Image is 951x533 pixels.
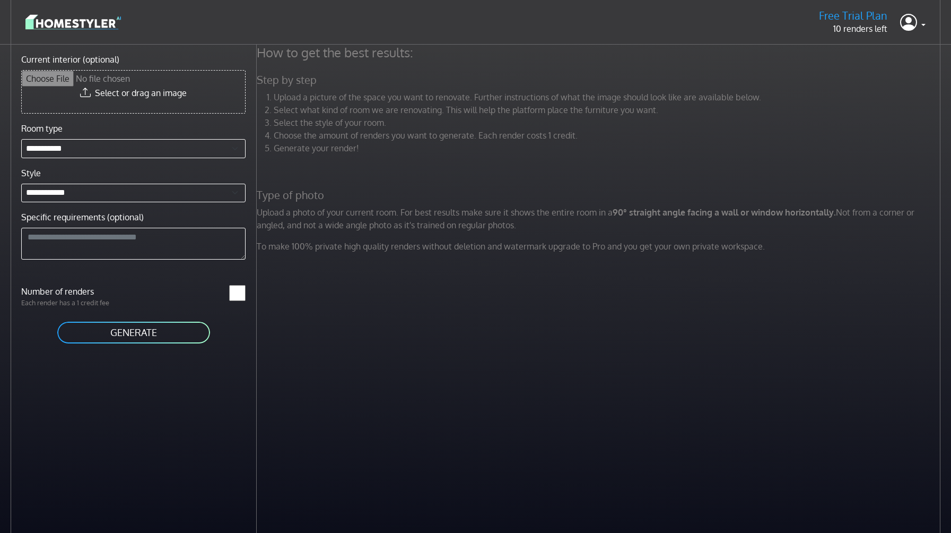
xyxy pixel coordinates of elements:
h5: Free Trial Plan [819,9,887,22]
li: Select what kind of room we are renovating. This will help the platform place the furniture you w... [274,104,943,116]
li: Choose the amount of renders you want to generate. Each render costs 1 credit. [274,129,943,142]
li: Generate your render! [274,142,943,154]
p: To make 100% private high quality renders without deletion and watermark upgrade to Pro and you g... [250,240,949,253]
label: Number of renders [15,285,134,298]
label: Room type [21,122,63,135]
label: Current interior (optional) [21,53,119,66]
button: GENERATE [56,321,211,345]
label: Specific requirements (optional) [21,211,144,223]
img: logo-3de290ba35641baa71223ecac5eacb59cb85b4c7fdf211dc9aaecaaee71ea2f8.svg [25,13,121,31]
h5: Type of photo [250,188,949,202]
strong: 90° straight angle facing a wall or window horizontally. [613,207,836,218]
p: 10 renders left [819,22,887,35]
label: Style [21,167,41,179]
p: Upload a photo of your current room. For best results make sure it shows the entire room in a Not... [250,206,949,231]
p: Each render has a 1 credit fee [15,298,134,308]
h4: How to get the best results: [250,45,949,61]
h5: Step by step [250,73,949,87]
li: Upload a picture of the space you want to renovate. Further instructions of what the image should... [274,91,943,104]
li: Select the style of your room. [274,116,943,129]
